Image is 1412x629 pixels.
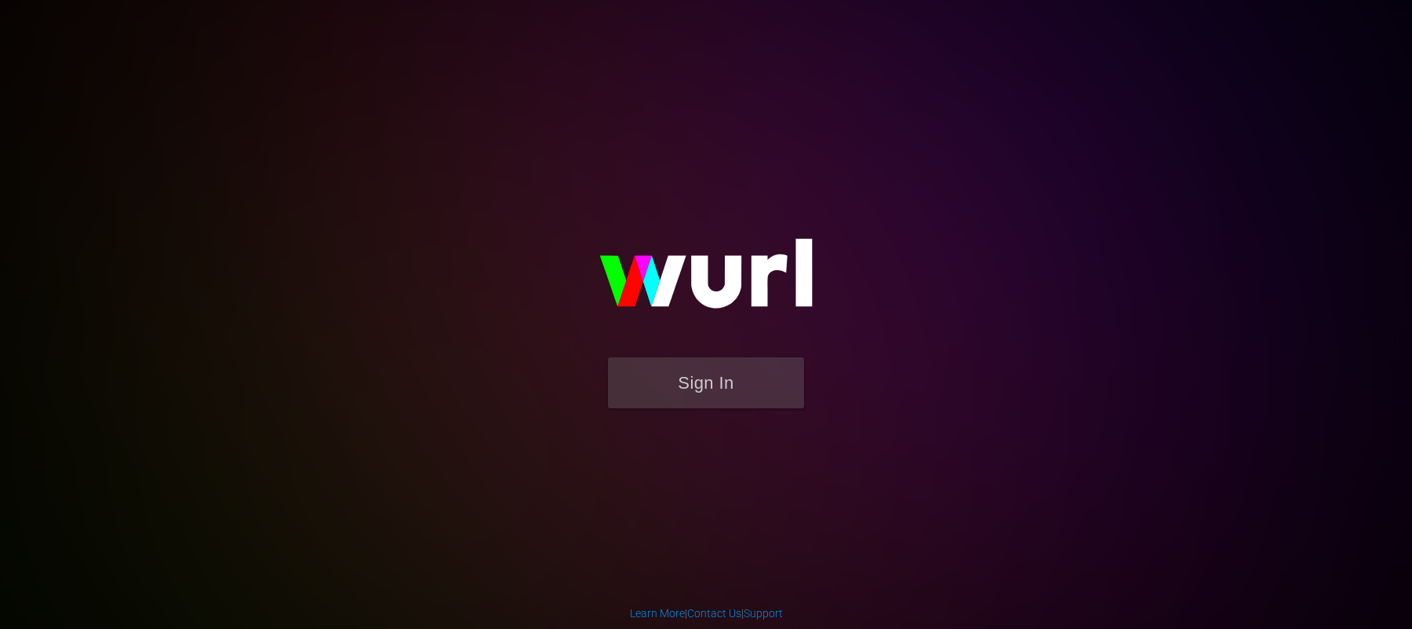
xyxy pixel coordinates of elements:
button: Sign In [608,357,804,408]
a: Learn More [630,607,685,620]
a: Contact Us [687,607,741,620]
div: | | [630,605,783,621]
a: Support [744,607,783,620]
img: wurl-logo-on-black-223613ac3d8ba8fe6dc639794a292ebdb59501304c7dfd60c99c58986ef67473.svg [549,205,863,357]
